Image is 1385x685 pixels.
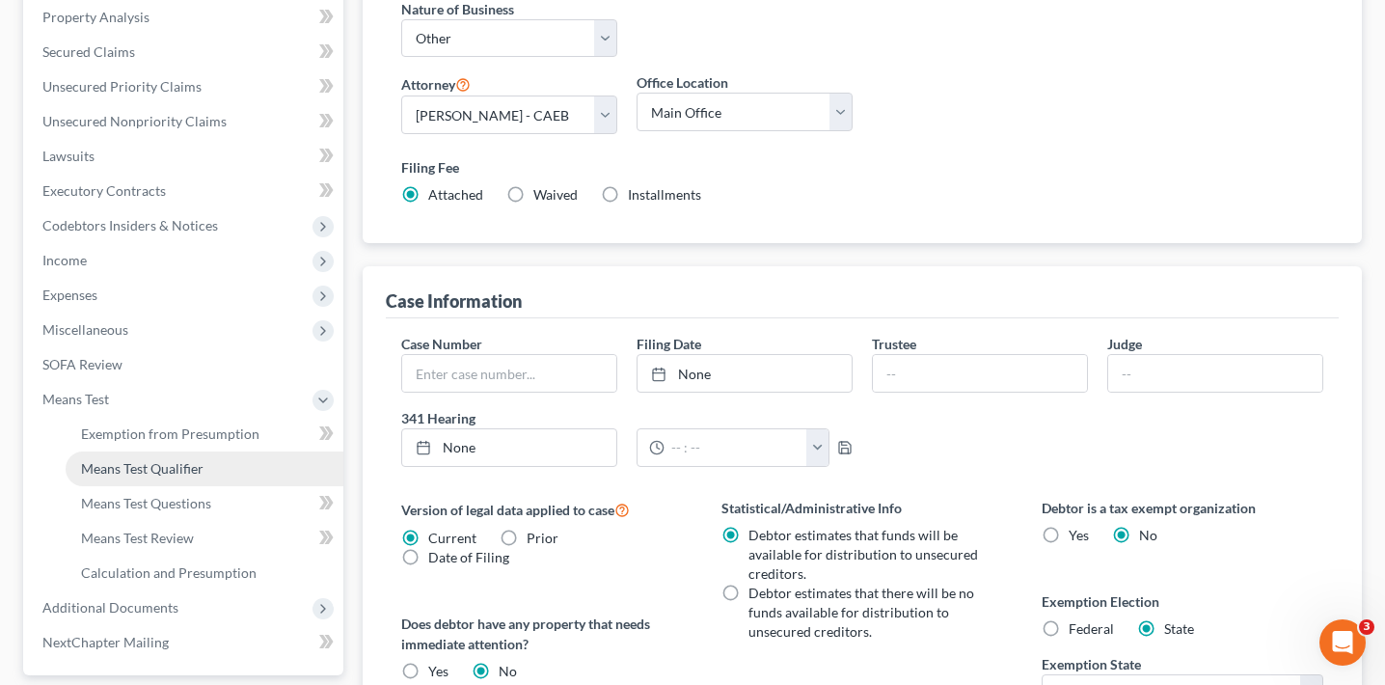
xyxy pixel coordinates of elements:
[42,43,135,60] span: Secured Claims
[42,287,97,303] span: Expenses
[27,347,343,382] a: SOFA Review
[27,104,343,139] a: Unsecured Nonpriority Claims
[402,429,616,466] a: None
[1139,527,1157,543] span: No
[1107,334,1142,354] label: Judge
[748,585,974,640] span: Debtor estimates that there will be no funds available for distribution to unsecured creditors.
[428,663,448,679] span: Yes
[42,599,178,616] span: Additional Documents
[401,498,683,521] label: Version of legal data applied to case
[748,527,978,582] span: Debtor estimates that funds will be available for distribution to unsecured creditors.
[66,486,343,521] a: Means Test Questions
[428,530,476,546] span: Current
[499,663,517,679] span: No
[392,408,862,428] label: 341 Hearing
[1108,355,1322,392] input: --
[66,556,343,590] a: Calculation and Presumption
[27,69,343,104] a: Unsecured Priority Claims
[401,157,1323,178] label: Filing Fee
[428,186,483,203] span: Attached
[81,530,194,546] span: Means Test Review
[428,549,509,565] span: Date of Filing
[42,78,202,95] span: Unsecured Priority Claims
[42,634,169,650] span: NextChapter Mailing
[628,186,701,203] span: Installments
[66,452,343,486] a: Means Test Qualifier
[665,429,807,466] input: -- : --
[872,334,916,354] label: Trustee
[27,139,343,174] a: Lawsuits
[637,72,728,93] label: Office Location
[721,498,1003,518] label: Statistical/Administrative Info
[81,564,257,581] span: Calculation and Presumption
[81,460,204,477] span: Means Test Qualifier
[533,186,578,203] span: Waived
[1042,591,1323,612] label: Exemption Election
[1319,619,1366,666] iframe: Intercom live chat
[401,614,683,654] label: Does debtor have any property that needs immediate attention?
[1164,620,1194,637] span: State
[401,72,471,96] label: Attorney
[42,113,227,129] span: Unsecured Nonpriority Claims
[1042,498,1323,518] label: Debtor is a tax exempt organization
[873,355,1087,392] input: --
[81,495,211,511] span: Means Test Questions
[66,417,343,452] a: Exemption from Presumption
[27,174,343,208] a: Executory Contracts
[42,391,109,407] span: Means Test
[81,425,259,442] span: Exemption from Presumption
[1359,619,1374,635] span: 3
[638,355,852,392] a: None
[42,182,166,199] span: Executory Contracts
[42,321,128,338] span: Miscellaneous
[42,356,122,372] span: SOFA Review
[402,355,616,392] input: Enter case number...
[1069,620,1114,637] span: Federal
[42,9,149,25] span: Property Analysis
[42,252,87,268] span: Income
[637,334,701,354] label: Filing Date
[42,217,218,233] span: Codebtors Insiders & Notices
[527,530,558,546] span: Prior
[1042,654,1141,674] label: Exemption State
[27,35,343,69] a: Secured Claims
[42,148,95,164] span: Lawsuits
[27,625,343,660] a: NextChapter Mailing
[386,289,522,313] div: Case Information
[1069,527,1089,543] span: Yes
[66,521,343,556] a: Means Test Review
[401,334,482,354] label: Case Number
